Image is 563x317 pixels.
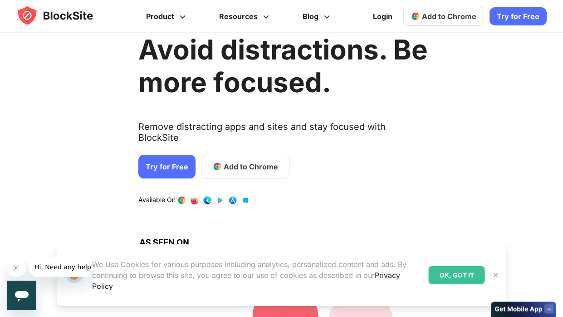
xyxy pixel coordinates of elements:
[201,155,289,178] a: Add to Chrome
[29,257,92,277] iframe: 会社からのメッセージ
[5,6,65,14] span: Hi. Need any help?
[411,12,420,21] img: chrome-icon.svg
[403,7,484,26] a: Add to Chrome
[422,12,476,21] span: Add to Chrome
[492,272,499,279] img: Close
[138,155,196,178] a: Try for Free
[429,266,485,284] div: OK, GOT IT
[7,259,25,277] iframe: メッセージを閉じる
[490,7,547,25] a: Try for Free
[7,281,36,310] iframe: メッセージングウィンドウを開くボタン
[367,5,398,27] a: Login
[138,196,176,205] text: Available On
[138,121,428,150] text: Remove distracting apps and sites and stay focused with BlockSite
[92,259,421,292] p: We Use Cookies for various purposes including analytics, personalized content and ads. By continu...
[224,161,278,172] span: Add to Chrome
[490,269,502,281] button: Close
[16,5,111,26] img: blocksite-icon.5d769676.svg
[138,33,428,99] h1: Avoid distractions. Be more focused.
[92,271,400,291] a: Privacy Policy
